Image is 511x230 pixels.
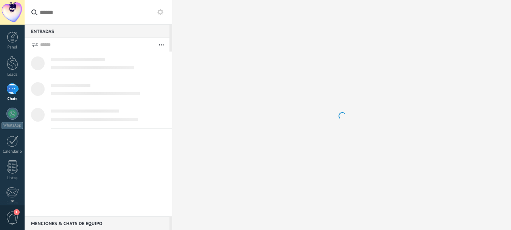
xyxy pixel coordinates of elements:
[25,216,169,230] div: Menciones & Chats de equipo
[2,72,23,77] div: Leads
[14,209,20,215] span: 1
[2,176,23,181] div: Listas
[2,122,23,129] div: WhatsApp
[153,38,169,52] button: Más
[2,97,23,102] div: Chats
[2,45,23,50] div: Panel
[25,24,169,38] div: Entradas
[2,149,23,154] div: Calendario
